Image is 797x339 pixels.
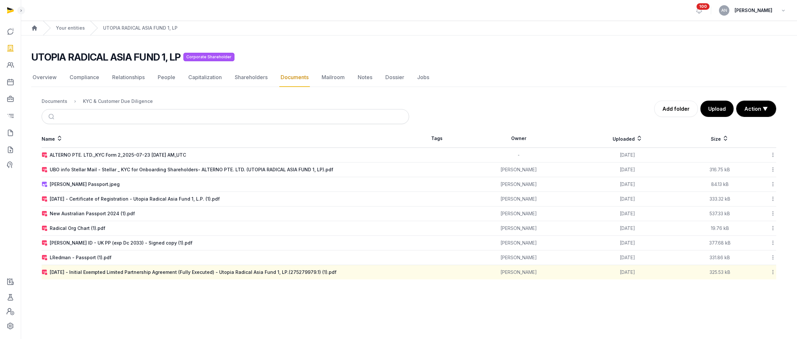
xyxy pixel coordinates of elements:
[42,93,409,109] nav: Breadcrumb
[50,152,186,158] div: ALTERNO PTE. LTD._KYC Form 2_2025-07-23 [DATE] AM_UTC
[683,177,757,192] td: 84.13 kB
[50,181,120,188] div: [PERSON_NAME] Passport.jpeg
[465,192,573,206] td: [PERSON_NAME]
[620,152,635,158] span: [DATE]
[465,250,573,265] td: [PERSON_NAME]
[683,250,757,265] td: 331.86 kB
[683,162,757,177] td: 316.75 kB
[42,211,47,216] img: pdf-locked.svg
[735,7,772,14] span: [PERSON_NAME]
[654,101,698,117] a: Add folder
[719,5,729,16] button: AN
[50,196,220,202] div: [DATE] - Certificate of Registration - Utopia Radical Asia Fund 1, L.P. (1).pdf
[697,3,710,10] span: 100
[384,68,405,87] a: Dossier
[683,221,757,236] td: 19.76 kB
[465,265,573,280] td: [PERSON_NAME]
[103,25,178,31] a: UTOPIA RADICAL ASIA FUND 1, LP
[56,25,85,31] a: Your entities
[700,101,734,117] button: Upload
[50,225,105,232] div: Radical Org Chart (1).pdf
[42,129,409,148] th: Name
[620,167,635,172] span: [DATE]
[620,225,635,231] span: [DATE]
[83,98,153,105] div: KYC & Customer Due Diligence
[465,162,573,177] td: [PERSON_NAME]
[42,182,47,187] img: image-locked.svg
[620,211,635,216] span: [DATE]
[42,226,47,231] img: pdf-locked.svg
[683,129,757,148] th: Size
[465,221,573,236] td: [PERSON_NAME]
[465,206,573,221] td: [PERSON_NAME]
[683,192,757,206] td: 333.32 kB
[50,210,135,217] div: New Australian Passport 2024 (1).pdf
[187,68,223,87] a: Capitalization
[31,68,787,87] nav: Tabs
[620,181,635,187] span: [DATE]
[416,68,431,87] a: Jobs
[42,152,47,158] img: pdf-locked.svg
[42,270,47,275] img: pdf-locked.svg
[683,206,757,221] td: 537.33 kB
[50,166,333,173] div: UBO info Stellar Mail - Stellar _ KYC for Onboarding Shareholders- ALTERNO PTE. LTD. (UTOPIA RADI...
[683,265,757,280] td: 325.53 kB
[465,148,573,162] td: -
[42,240,47,246] img: pdf-locked.svg
[31,68,58,87] a: Overview
[320,68,346,87] a: Mailroom
[721,8,727,12] span: AN
[156,68,177,87] a: People
[620,255,635,260] span: [DATE]
[183,53,234,61] span: Corporate Shareholder
[683,236,757,250] td: 377.68 kB
[573,129,683,148] th: Uploaded
[31,51,181,63] h2: UTOPIA RADICAL ASIA FUND 1, LP
[620,269,635,275] span: [DATE]
[68,68,100,87] a: Compliance
[50,254,112,261] div: LRedman - Passport (1).pdf
[409,129,465,148] th: Tags
[50,269,337,275] div: [DATE] - Initial Exempted Limited Partnership Agreement (Fully Executed) - Utopia Radical Asia Fu...
[45,109,60,124] button: Submit
[620,240,635,246] span: [DATE]
[465,129,573,148] th: Owner
[620,196,635,202] span: [DATE]
[233,68,269,87] a: Shareholders
[21,21,797,35] nav: Breadcrumb
[50,240,193,246] div: [PERSON_NAME] ID - UK PP (exp Dc 2033) - Signed copy (1).pdf
[356,68,374,87] a: Notes
[42,255,47,260] img: pdf-locked.svg
[465,177,573,192] td: [PERSON_NAME]
[42,98,67,105] div: Documents
[279,68,310,87] a: Documents
[42,196,47,202] img: pdf-locked.svg
[737,101,776,117] button: Action ▼
[465,236,573,250] td: [PERSON_NAME]
[111,68,146,87] a: Relationships
[42,167,47,172] img: pdf-locked.svg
